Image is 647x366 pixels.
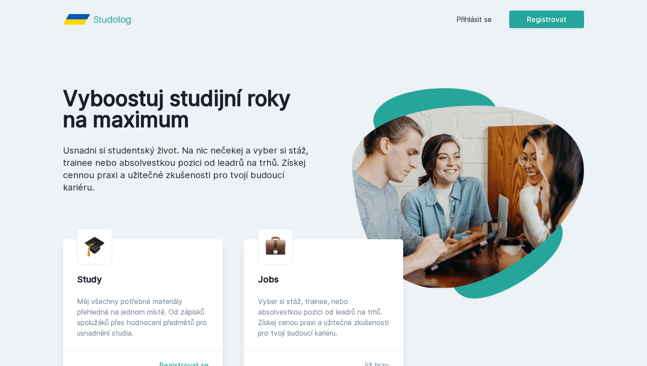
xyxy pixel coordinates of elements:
img: hero.png [323,88,584,299]
div: Vyber si stáž, trainee, nebo absolvestkou pozici od leadrů na trhů. Získej cenou praxi a užitečné... [258,296,390,338]
img: briefcase.png [265,234,286,257]
h1: Vyboostuj studijní roky na maximum [63,88,309,130]
div: Měj všechny potřebné materiály přehledně na jednom místě. Od zápisků spolužáků přes hodnocení pře... [77,296,209,338]
button: Registrovat [509,11,584,28]
img: graduation-cap.png [85,236,105,257]
div: Jobs [258,273,390,285]
div: Study [77,273,209,285]
a: Přihlásit se [456,14,492,25]
p: Usnadni si studentský život. Na nic nečekej a vyber si stáž, trainee nebo absolvestkou pozici od ... [63,144,309,194]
